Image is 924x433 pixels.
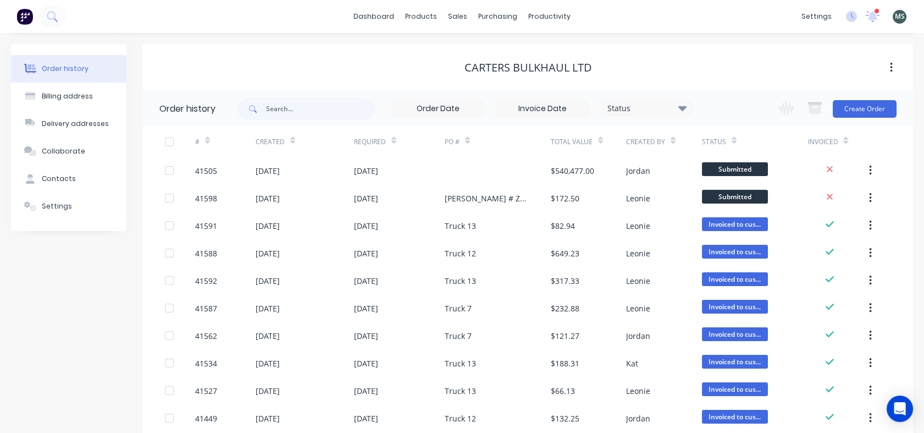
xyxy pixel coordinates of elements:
[256,165,280,177] div: [DATE]
[445,275,476,287] div: Truck 13
[159,102,215,116] div: Order history
[626,275,650,287] div: Leonie
[256,193,280,204] div: [DATE]
[354,165,378,177] div: [DATE]
[807,137,838,147] div: Invoiced
[496,101,589,117] input: Invoice Date
[42,119,109,129] div: Delivery addresses
[256,137,285,147] div: Created
[354,330,378,342] div: [DATE]
[445,358,476,369] div: Truck 13
[195,385,217,397] div: 41527
[887,396,913,422] div: Open Intercom Messenger
[626,127,702,157] div: Created By
[354,385,378,397] div: [DATE]
[11,193,126,220] button: Settings
[354,127,445,157] div: Required
[702,217,768,231] span: Invoiced to cus...
[445,413,476,424] div: Truck 12
[626,330,650,342] div: Jordan
[195,165,217,177] div: 41505
[702,162,768,176] span: Submitted
[551,248,579,259] div: $649.23
[895,12,905,21] span: MS
[348,8,400,25] a: dashboard
[195,127,256,157] div: #
[445,193,529,204] div: [PERSON_NAME] # Z399G
[354,413,378,424] div: [DATE]
[195,330,217,342] div: 41562
[42,146,85,156] div: Collaborate
[551,220,575,232] div: $82.94
[445,330,472,342] div: Truck 7
[626,165,650,177] div: Jordan
[195,193,217,204] div: 41598
[195,248,217,259] div: 41588
[702,355,768,369] span: Invoiced to cus...
[702,245,768,259] span: Invoiced to cus...
[523,8,576,25] div: productivity
[11,165,126,193] button: Contacts
[551,137,593,147] div: Total Value
[42,64,88,74] div: Order history
[256,275,280,287] div: [DATE]
[796,8,837,25] div: settings
[256,358,280,369] div: [DATE]
[626,137,665,147] div: Created By
[445,220,476,232] div: Truck 13
[42,91,93,101] div: Billing address
[626,358,638,369] div: Kat
[551,358,579,369] div: $188.31
[702,190,768,204] span: Submitted
[626,303,650,314] div: Leonie
[626,385,650,397] div: Leonie
[445,303,472,314] div: Truck 7
[551,303,579,314] div: $232.88
[702,410,768,424] span: Invoiced to cus...
[16,8,33,25] img: Factory
[807,127,868,157] div: Invoiced
[42,174,76,184] div: Contacts
[256,127,354,157] div: Created
[354,303,378,314] div: [DATE]
[702,327,768,341] span: Invoiced to cus...
[442,8,473,25] div: sales
[256,385,280,397] div: [DATE]
[11,83,126,110] button: Billing address
[354,275,378,287] div: [DATE]
[195,275,217,287] div: 41592
[354,137,386,147] div: Required
[626,413,650,424] div: Jordan
[702,272,768,286] span: Invoiced to cus...
[445,137,460,147] div: PO #
[354,358,378,369] div: [DATE]
[42,201,72,211] div: Settings
[266,98,375,120] input: Search...
[702,127,808,157] div: Status
[702,137,726,147] div: Status
[445,248,476,259] div: Truck 12
[256,330,280,342] div: [DATE]
[702,382,768,396] span: Invoiced to cus...
[464,61,592,74] div: Carters Bulkhaul Ltd
[354,193,378,204] div: [DATE]
[551,385,575,397] div: $66.13
[354,248,378,259] div: [DATE]
[11,55,126,83] button: Order history
[354,220,378,232] div: [DATE]
[601,102,693,114] div: Status
[473,8,523,25] div: purchasing
[11,138,126,165] button: Collaborate
[833,100,897,118] button: Create Order
[445,385,476,397] div: Truck 13
[256,303,280,314] div: [DATE]
[702,300,768,314] span: Invoiced to cus...
[551,413,579,424] div: $132.25
[626,248,650,259] div: Leonie
[195,137,200,147] div: #
[195,358,217,369] div: 41534
[551,127,627,157] div: Total Value
[551,330,579,342] div: $121.27
[626,220,650,232] div: Leonie
[551,193,579,204] div: $172.50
